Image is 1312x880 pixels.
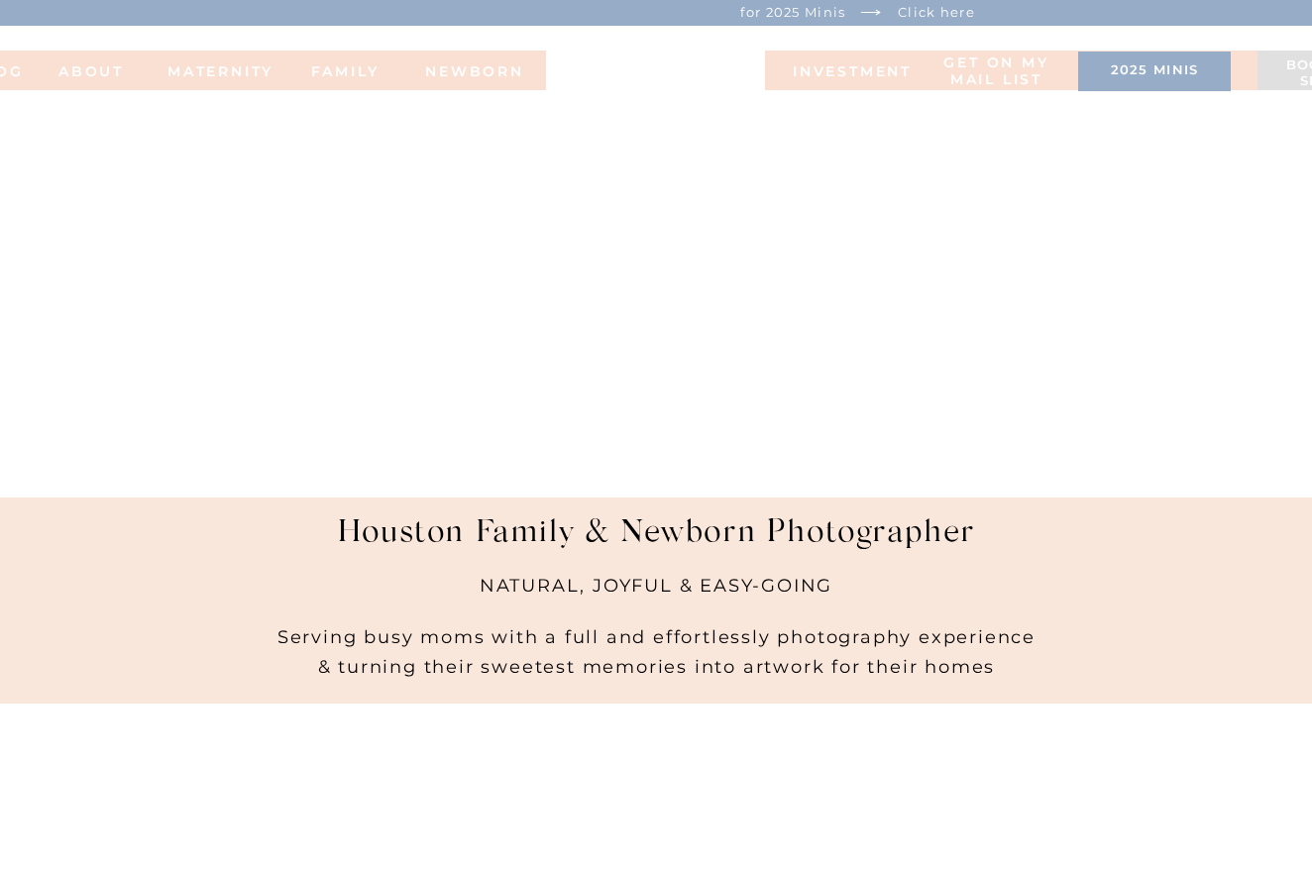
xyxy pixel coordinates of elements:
a: NEWBORN [418,63,531,77]
a: 2025 minis [1088,62,1221,82]
a: MATERNITY [167,63,247,77]
a: FAMILy [305,63,384,77]
a: ABOUT [37,63,146,77]
h2: Serving busy moms with a full and effortlessly photography experience & turning their sweetest me... [251,592,1062,703]
h1: Houston Family & Newborn Photographer [273,514,1040,571]
a: Get on my MAIL list [940,55,1052,89]
h2: NATURAL, JOYFUL & EASY-GOING [391,571,921,612]
a: INVESTMENT [793,63,892,77]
